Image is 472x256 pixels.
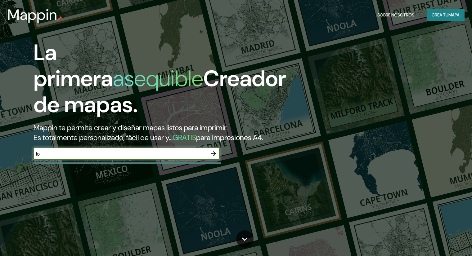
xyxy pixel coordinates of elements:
[432,12,448,18] font: Crea tu
[34,38,113,93] font: La primera
[7,5,57,24] font: Mappin
[34,150,207,157] input: Elige tu lugar favorito
[57,16,62,21] img: pin de mapeo
[196,133,263,142] font: para impresiones A4.
[34,64,286,119] font: Creador de mapas.
[448,12,460,18] font: mapa
[34,123,227,132] font: Mappin te permite crear y diseñar mapas listos para imprimir.
[113,64,203,93] font: asequible
[377,12,414,18] font: Sobre nosotros
[375,9,417,21] button: Sobre nosotros
[34,133,173,142] font: Es totalmente personalizado, fácil de usar y...
[173,133,196,142] font: GRATIS
[427,9,465,21] button: Crea tumapa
